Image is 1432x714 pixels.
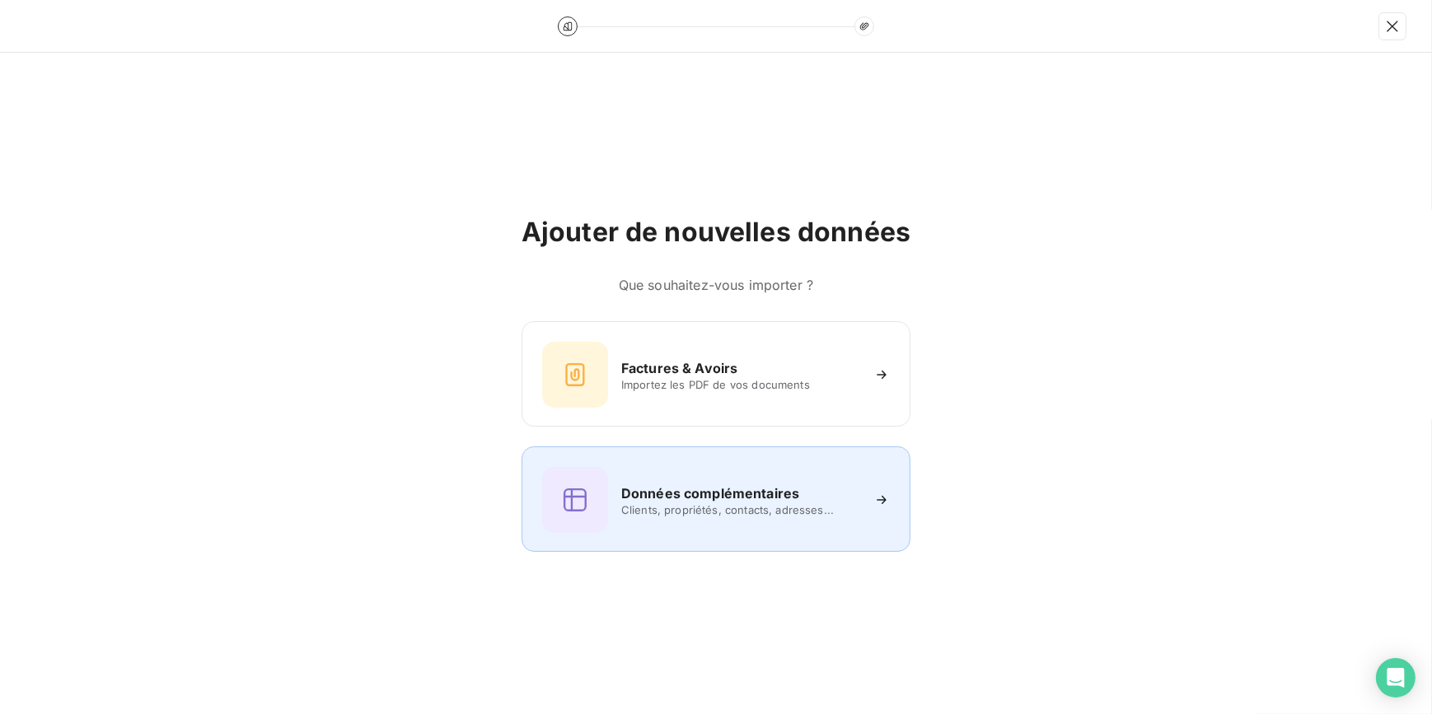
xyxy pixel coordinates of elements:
[621,378,860,391] span: Importez les PDF de vos documents
[522,216,910,249] h2: Ajouter de nouvelles données
[621,503,860,516] span: Clients, propriétés, contacts, adresses...
[1376,658,1416,698] div: Open Intercom Messenger
[621,483,799,503] h6: Données complémentaires
[522,275,910,295] h6: Que souhaitez-vous importer ?
[621,358,738,378] h6: Factures & Avoirs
